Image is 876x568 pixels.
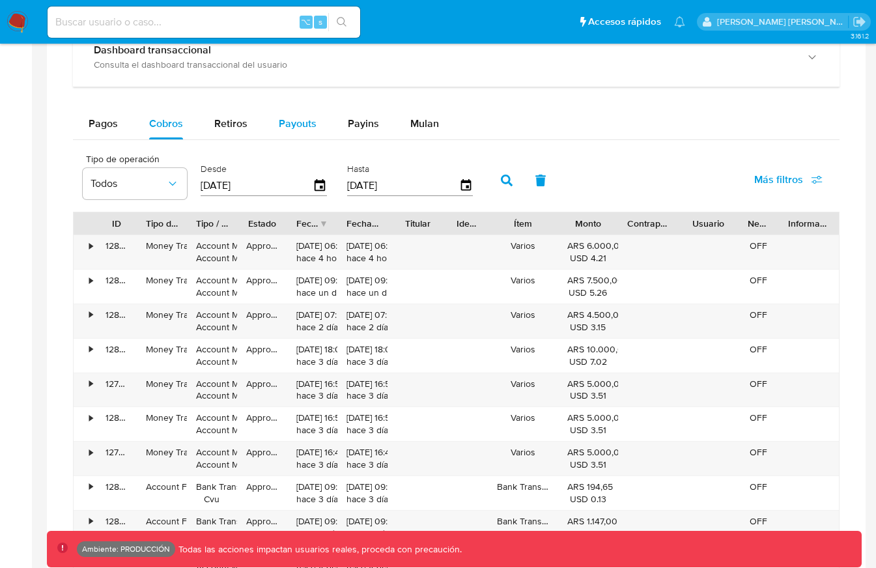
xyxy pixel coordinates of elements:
a: Notificaciones [674,16,685,27]
p: Todas las acciones impactan usuarios reales, proceda con precaución. [175,543,462,556]
p: facundoagustin.borghi@mercadolibre.com [717,16,849,28]
span: Accesos rápidos [588,15,661,29]
button: search-icon [328,13,355,31]
p: Ambiente: PRODUCCIÓN [82,547,170,552]
a: Salir [853,15,866,29]
input: Buscar usuario o caso... [48,14,360,31]
span: ⌥ [301,16,311,28]
span: 3.161.2 [851,31,869,41]
span: s [318,16,322,28]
